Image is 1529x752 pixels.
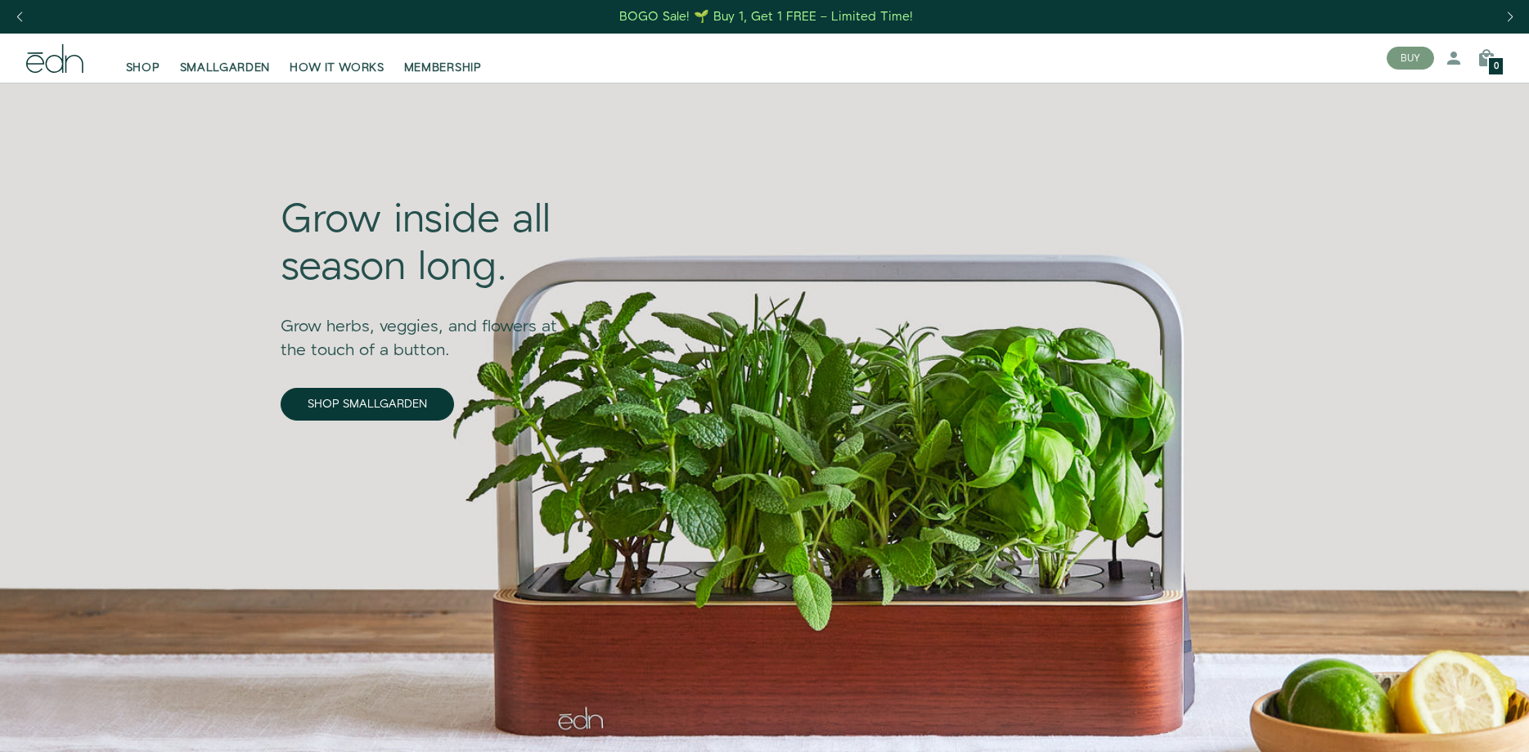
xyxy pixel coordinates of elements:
[1494,62,1499,71] span: 0
[281,388,454,421] a: SHOP SMALLGARDEN
[394,40,492,76] a: MEMBERSHIP
[281,292,582,362] div: Grow herbs, veggies, and flowers at the touch of a button.
[180,60,271,76] span: SMALLGARDEN
[619,8,913,25] div: BOGO Sale! 🌱 Buy 1, Get 1 FREE – Limited Time!
[281,197,582,291] div: Grow inside all season long.
[280,40,393,76] a: HOW IT WORKS
[116,40,170,76] a: SHOP
[1406,703,1513,744] iframe: Opens a widget where you can find more information
[618,4,915,29] a: BOGO Sale! 🌱 Buy 1, Get 1 FREE – Limited Time!
[170,40,281,76] a: SMALLGARDEN
[290,60,384,76] span: HOW IT WORKS
[1387,47,1434,70] button: BUY
[126,60,160,76] span: SHOP
[404,60,482,76] span: MEMBERSHIP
